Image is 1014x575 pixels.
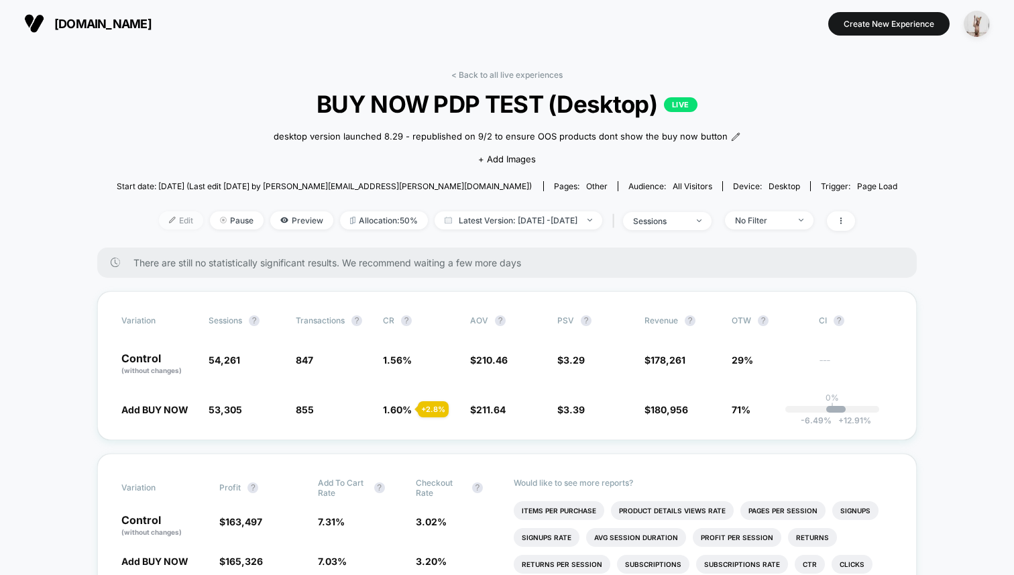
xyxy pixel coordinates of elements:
[586,528,686,547] li: Avg Session Duration
[609,211,623,231] span: |
[470,354,508,366] span: $
[121,515,206,537] p: Control
[586,181,608,191] span: other
[470,404,506,415] span: $
[210,211,264,229] span: Pause
[651,404,688,415] span: 180,956
[54,17,152,31] span: [DOMAIN_NAME]
[735,215,789,225] div: No Filter
[416,516,447,527] span: 3.02 %
[557,315,574,325] span: PSV
[159,211,203,229] span: Edit
[219,556,263,567] span: $
[121,315,195,326] span: Variation
[819,315,893,326] span: CI
[383,315,394,325] span: CR
[225,516,262,527] span: 163,497
[826,393,839,403] p: 0%
[617,555,689,574] li: Subscriptions
[740,501,826,520] li: Pages Per Session
[838,415,844,425] span: +
[673,181,712,191] span: All Visitors
[514,528,579,547] li: Signups Rate
[249,315,260,326] button: ?
[383,404,412,415] span: 1.60 %
[819,356,893,376] span: ---
[318,478,368,498] span: Add To Cart Rate
[685,315,695,326] button: ?
[445,217,452,223] img: calendar
[554,181,608,191] div: Pages:
[696,555,788,574] li: Subscriptions Rate
[296,315,345,325] span: Transactions
[644,404,688,415] span: $
[628,181,712,191] div: Audience:
[209,404,242,415] span: 53,305
[722,181,810,191] span: Device:
[514,555,610,574] li: Returns Per Session
[964,11,990,37] img: ppic
[832,501,879,520] li: Signups
[383,354,412,366] span: 1.56 %
[121,404,188,415] span: Add BUY NOW
[495,315,506,326] button: ?
[451,70,563,80] a: < Back to all live experiences
[611,501,734,520] li: Product Details Views Rate
[435,211,602,229] span: Latest Version: [DATE] - [DATE]
[758,315,769,326] button: ?
[121,366,182,374] span: (without changes)
[220,217,227,223] img: end
[693,528,781,547] li: Profit Per Session
[350,217,355,224] img: rebalance
[769,181,800,191] span: desktop
[587,219,592,221] img: end
[960,10,994,38] button: ppic
[418,401,449,417] div: + 2.8 %
[697,219,701,222] img: end
[476,404,506,415] span: 211.64
[296,404,314,415] span: 855
[563,404,585,415] span: 3.39
[121,353,195,376] p: Control
[821,181,897,191] div: Trigger:
[478,154,536,164] span: + Add Images
[20,13,156,34] button: [DOMAIN_NAME]
[644,315,678,325] span: Revenue
[117,181,532,191] span: Start date: [DATE] (Last edit [DATE] by [PERSON_NAME][EMAIL_ADDRESS][PERSON_NAME][DOMAIN_NAME])
[351,315,362,326] button: ?
[209,354,240,366] span: 54,261
[416,556,447,567] span: 3.20 %
[514,478,893,488] p: Would like to see more reports?
[799,219,803,221] img: end
[514,501,604,520] li: Items Per Purchase
[416,478,465,498] span: Checkout Rate
[795,555,825,574] li: Ctr
[732,354,753,366] span: 29%
[644,354,685,366] span: $
[340,211,428,229] span: Allocation: 50%
[169,217,176,223] img: edit
[318,556,347,567] span: 7.03 %
[274,130,728,144] span: desktop version launched 8.29﻿ - republished on 9/2 to ensure OOS products dont show the buy now ...
[472,482,483,493] button: ?
[121,478,195,498] span: Variation
[318,516,345,527] span: 7.31 %
[121,556,188,567] span: Add BUY NOW
[832,555,872,574] li: Clicks
[732,404,750,415] span: 71%
[133,257,890,268] span: There are still no statistically significant results. We recommend waiting a few more days
[219,516,262,527] span: $
[788,528,837,547] li: Returns
[557,404,585,415] span: $
[633,216,687,226] div: sessions
[225,556,263,567] span: 165,326
[470,315,488,325] span: AOV
[801,415,832,425] span: -6.49 %
[857,181,897,191] span: Page Load
[832,415,871,425] span: 12.91 %
[732,315,805,326] span: OTW
[374,482,385,493] button: ?
[651,354,685,366] span: 178,261
[476,354,508,366] span: 210.46
[156,90,858,118] span: BUY NOW PDP TEST (Desktop)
